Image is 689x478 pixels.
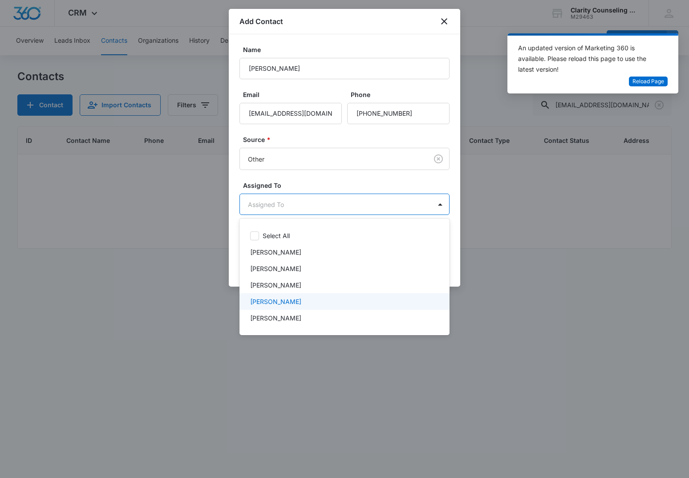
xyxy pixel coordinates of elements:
p: [PERSON_NAME] [250,313,301,323]
p: Select All [263,231,290,240]
p: [PERSON_NAME] [250,247,301,257]
div: An updated version of Marketing 360 is available. Please reload this page to use the latest version! [518,43,657,75]
p: [PERSON_NAME] [250,280,301,290]
p: [PERSON_NAME] [250,264,301,273]
span: Reload Page [632,77,664,86]
p: [PERSON_NAME] [250,297,301,306]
